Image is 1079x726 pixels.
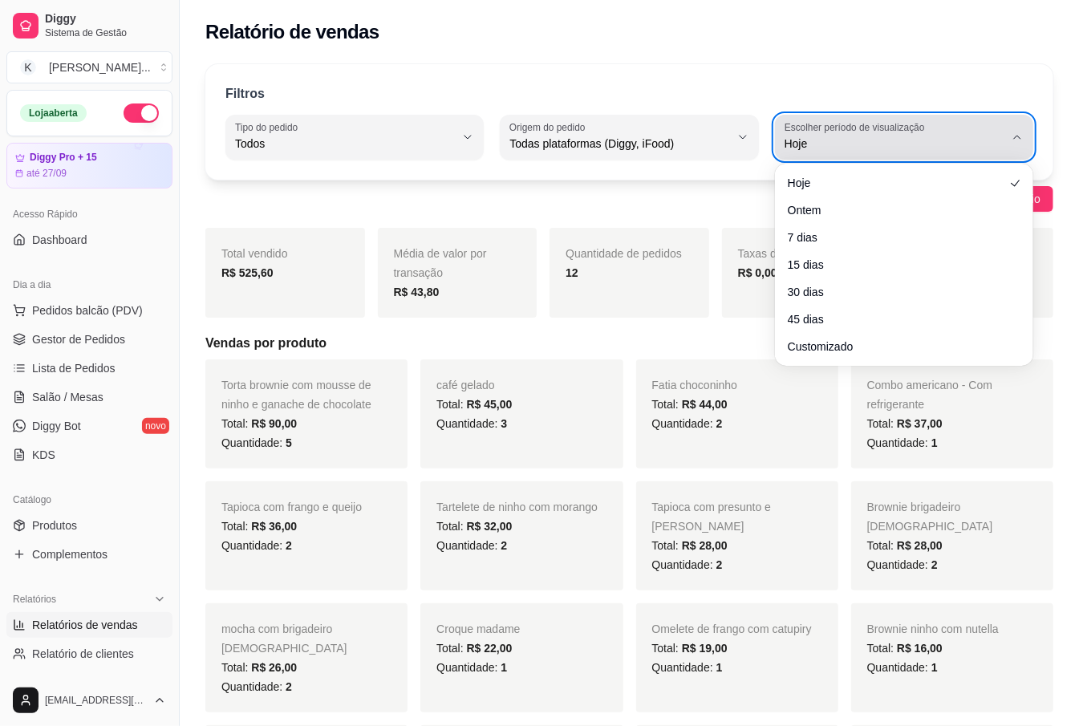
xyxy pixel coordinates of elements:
[436,520,512,533] span: Total:
[867,501,993,533] span: Brownie brigadeiro [DEMOGRAPHIC_DATA]
[251,417,297,430] span: R$ 90,00
[235,120,303,134] label: Tipo do pedido
[32,646,134,662] span: Relatório de clientes
[788,311,1004,327] span: 45 dias
[436,623,520,635] span: Croque madame
[897,417,943,430] span: R$ 37,00
[26,167,67,180] article: até 27/09
[652,379,738,391] span: Fatia choconinho
[32,232,87,248] span: Dashboard
[788,175,1004,191] span: Hoje
[716,661,723,674] span: 1
[652,642,728,655] span: Total:
[124,103,159,123] button: Alterar Status
[652,661,723,674] span: Quantidade:
[436,398,512,411] span: Total:
[436,379,494,391] span: café gelado
[205,19,379,45] h2: Relatório de vendas
[566,247,682,260] span: Quantidade de pedidos
[6,201,172,227] div: Acesso Rápido
[394,286,440,298] strong: R$ 43,80
[32,331,125,347] span: Gestor de Pedidos
[251,520,297,533] span: R$ 36,00
[867,539,943,552] span: Total:
[867,558,938,571] span: Quantidade:
[221,680,292,693] span: Quantidade:
[6,487,172,513] div: Catálogo
[235,136,455,152] span: Todos
[49,59,151,75] div: [PERSON_NAME] ...
[13,593,56,606] span: Relatórios
[251,661,297,674] span: R$ 26,00
[221,501,362,513] span: Tapioca com frango e queijo
[738,247,824,260] span: Taxas de entrega
[20,59,36,75] span: K
[32,418,81,434] span: Diggy Bot
[897,539,943,552] span: R$ 28,00
[716,558,723,571] span: 2
[652,417,723,430] span: Quantidade:
[221,623,347,655] span: mocha com brigadeiro [DEMOGRAPHIC_DATA]
[32,360,116,376] span: Lista de Pedidos
[897,642,943,655] span: R$ 16,00
[867,623,999,635] span: Brownie ninho com nutella
[286,539,292,552] span: 2
[788,339,1004,355] span: Customizado
[738,266,777,279] strong: R$ 0,00
[509,136,729,152] span: Todas plataformas (Diggy, iFood)
[225,84,265,103] p: Filtros
[221,266,274,279] strong: R$ 525,60
[32,617,138,633] span: Relatórios de vendas
[394,247,487,279] span: Média de valor por transação
[501,661,507,674] span: 1
[32,447,55,463] span: KDS
[652,623,812,635] span: Omelete de frango com catupiry
[286,436,292,449] span: 5
[20,104,87,122] div: Loja aberta
[682,398,728,411] span: R$ 44,00
[931,558,938,571] span: 2
[205,334,1053,353] h5: Vendas por produto
[788,284,1004,300] span: 30 dias
[566,266,578,279] strong: 12
[467,398,513,411] span: R$ 45,00
[931,661,938,674] span: 1
[867,417,943,430] span: Total:
[509,120,590,134] label: Origem do pedido
[32,302,143,318] span: Pedidos balcão (PDV)
[32,517,77,533] span: Produtos
[45,694,147,707] span: [EMAIL_ADDRESS][DOMAIN_NAME]
[221,661,297,674] span: Total:
[467,520,513,533] span: R$ 32,00
[501,539,507,552] span: 2
[221,417,297,430] span: Total:
[716,417,723,430] span: 2
[867,379,992,411] span: Combo americano - Com refrigerante
[867,661,938,674] span: Quantidade:
[286,680,292,693] span: 2
[436,539,507,552] span: Quantidade:
[436,661,507,674] span: Quantidade:
[436,642,512,655] span: Total:
[652,501,772,533] span: Tapioca com presunto e [PERSON_NAME]
[45,12,166,26] span: Diggy
[652,558,723,571] span: Quantidade:
[467,642,513,655] span: R$ 22,00
[221,247,288,260] span: Total vendido
[436,501,598,513] span: Tartelete de ninho com morango
[682,539,728,552] span: R$ 28,00
[32,546,107,562] span: Complementos
[6,272,172,298] div: Dia a dia
[652,539,728,552] span: Total:
[436,417,507,430] span: Quantidade:
[867,642,943,655] span: Total:
[788,229,1004,245] span: 7 dias
[785,120,930,134] label: Escolher período de visualização
[501,417,507,430] span: 3
[6,51,172,83] button: Select a team
[788,257,1004,273] span: 15 dias
[221,539,292,552] span: Quantidade:
[221,520,297,533] span: Total:
[45,26,166,39] span: Sistema de Gestão
[32,389,103,405] span: Salão / Mesas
